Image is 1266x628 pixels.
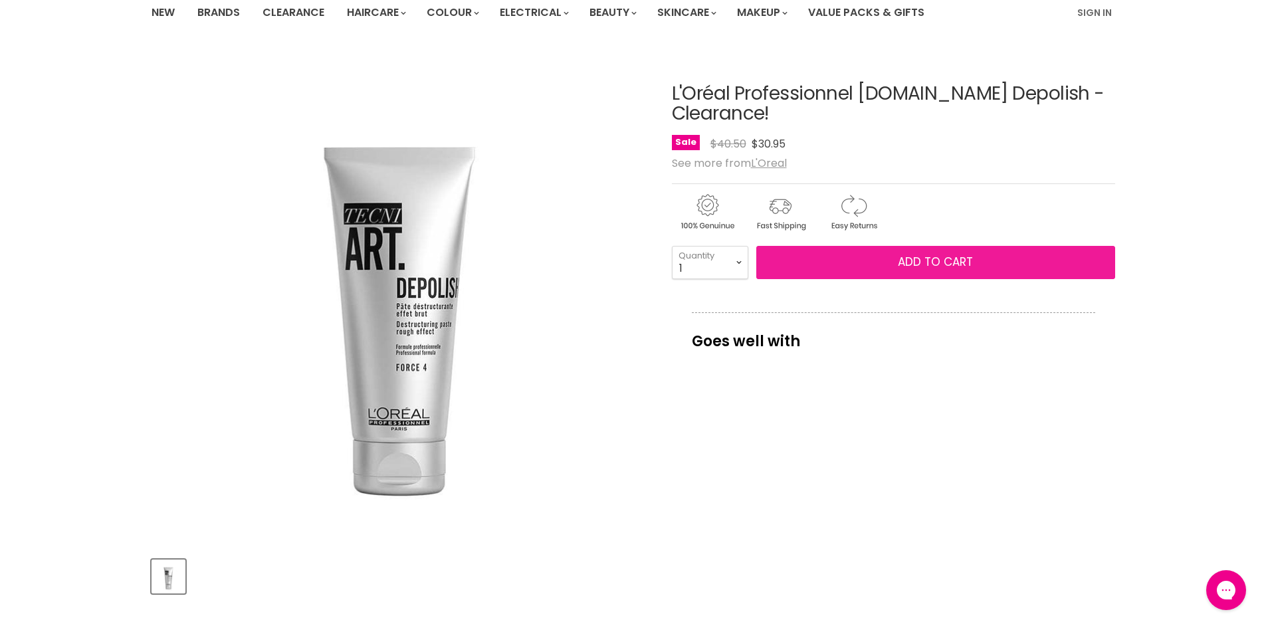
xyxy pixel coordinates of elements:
[152,51,648,547] div: L'Oréal Professionnel Tecni.Art Depolish - Clearance! image. Click or Scroll to Zoom.
[672,135,700,150] span: Sale
[692,312,1095,356] p: Goes well with
[152,560,185,593] button: L'Oréal Professionnel Tecni.Art Depolish - Clearance!
[756,246,1115,279] button: Add to cart
[672,156,787,171] span: See more from
[153,562,184,591] img: L'Oréal Professionnel Tecni.Art Depolish - Clearance!
[751,156,787,171] a: L'Oreal
[710,136,746,152] span: $40.50
[672,192,742,233] img: genuine.gif
[150,556,650,593] div: Product thumbnails
[672,246,748,279] select: Quantity
[745,192,815,233] img: shipping.gif
[1200,566,1253,615] iframe: Gorgias live chat messenger
[672,84,1115,125] h1: L'Oréal Professionnel [DOMAIN_NAME] Depolish - Clearance!
[818,192,889,233] img: returns.gif
[752,136,786,152] span: $30.95
[898,254,973,270] span: Add to cart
